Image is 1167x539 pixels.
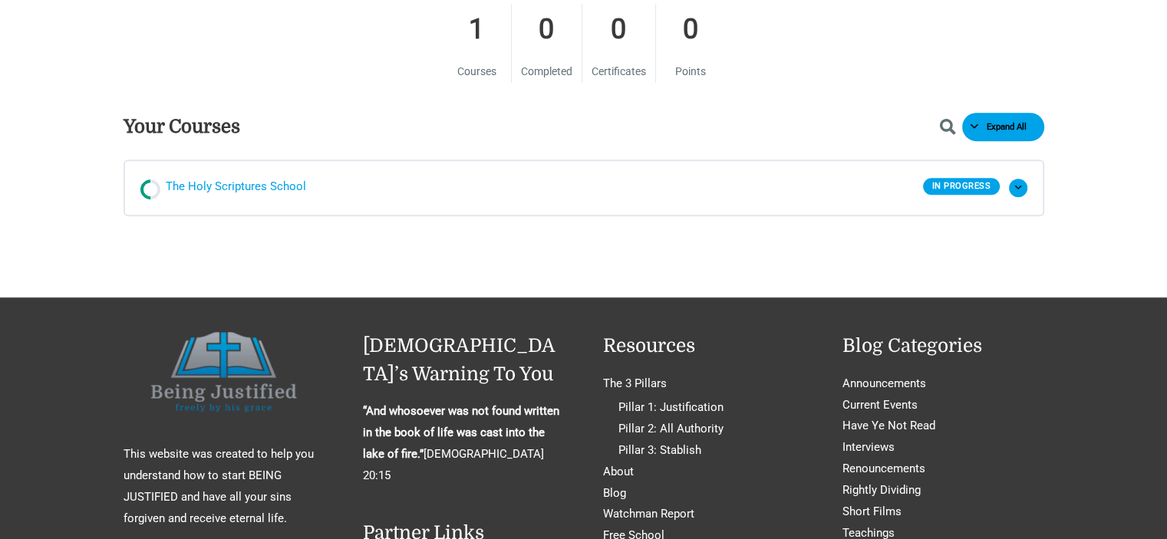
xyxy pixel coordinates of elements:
[452,4,502,55] strong: 1
[939,118,964,136] button: Show Courses Search Field
[842,483,921,497] a: Rightly Dividing
[136,176,164,204] div: In progress
[842,419,935,432] a: Have Ye Not Read
[665,4,716,55] strong: 0
[592,4,646,55] strong: 0
[842,504,902,518] a: Short Films
[457,65,496,77] span: Courses
[521,65,572,77] span: Completed
[363,401,565,486] p: [DEMOGRAPHIC_DATA] 20:15
[923,178,1001,195] div: In Progress
[978,122,1036,133] span: Expand All
[140,176,923,199] a: In progress The Holy Scriptures School
[363,332,565,388] h2: [DEMOGRAPHIC_DATA]’s Warning To You
[363,404,559,461] strong: “And whosoever was not found written in the book of life was cast into the lake of fire.”
[618,443,701,457] a: Pillar 3: Stablish
[124,115,240,139] h3: Your Courses
[842,332,1044,360] h2: Blog Categories
[603,486,626,500] a: Blog
[603,507,694,521] a: Watchman Report
[603,332,805,360] h2: Resources
[124,444,325,529] p: This website was created to help you understand how to start BEING JUSTIFIED and have all your si...
[675,65,706,77] span: Points
[603,465,634,478] a: About
[166,176,306,199] span: The Holy Scriptures School
[521,4,572,55] strong: 0
[842,440,895,454] a: Interviews
[618,422,724,435] a: Pillar 2: All Authority
[962,113,1044,141] button: Expand All
[842,376,926,390] a: Announcements
[592,65,646,77] span: Certificates
[842,398,918,412] a: Current Events
[618,400,724,414] a: Pillar 1: Justification
[603,376,667,390] a: The 3 Pillars
[842,462,925,475] a: Renouncements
